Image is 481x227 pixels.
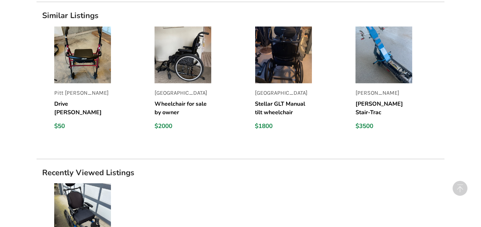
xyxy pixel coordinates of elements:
[155,122,211,130] div: $2000
[255,100,312,117] h5: Stellar GLT Manual tilt wheelchair
[255,27,312,83] img: listing
[54,27,111,83] img: listing
[37,11,444,21] h1: Similar Listings
[155,27,244,136] a: listing[GEOGRAPHIC_DATA]Wheelchair for sale by owner$2000
[356,27,444,136] a: listing[PERSON_NAME][PERSON_NAME] Stair-Trac$3500
[37,168,444,178] h1: Recently Viewed Listings
[356,89,412,97] p: [PERSON_NAME]
[356,100,412,117] h5: [PERSON_NAME] Stair-Trac
[255,89,312,97] p: [GEOGRAPHIC_DATA]
[155,27,211,83] img: listing
[356,122,412,130] div: $3500
[255,122,312,130] div: $1800
[155,89,211,97] p: [GEOGRAPHIC_DATA]
[54,89,111,97] p: Pitt [PERSON_NAME]
[356,27,412,83] img: listing
[155,100,211,117] h5: Wheelchair for sale by owner
[54,122,111,130] div: $50
[255,27,344,136] a: listing[GEOGRAPHIC_DATA]Stellar GLT Manual tilt wheelchair$1800
[54,100,111,117] h5: Drive [PERSON_NAME]
[54,27,143,136] a: listingPitt [PERSON_NAME]Drive [PERSON_NAME]$50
